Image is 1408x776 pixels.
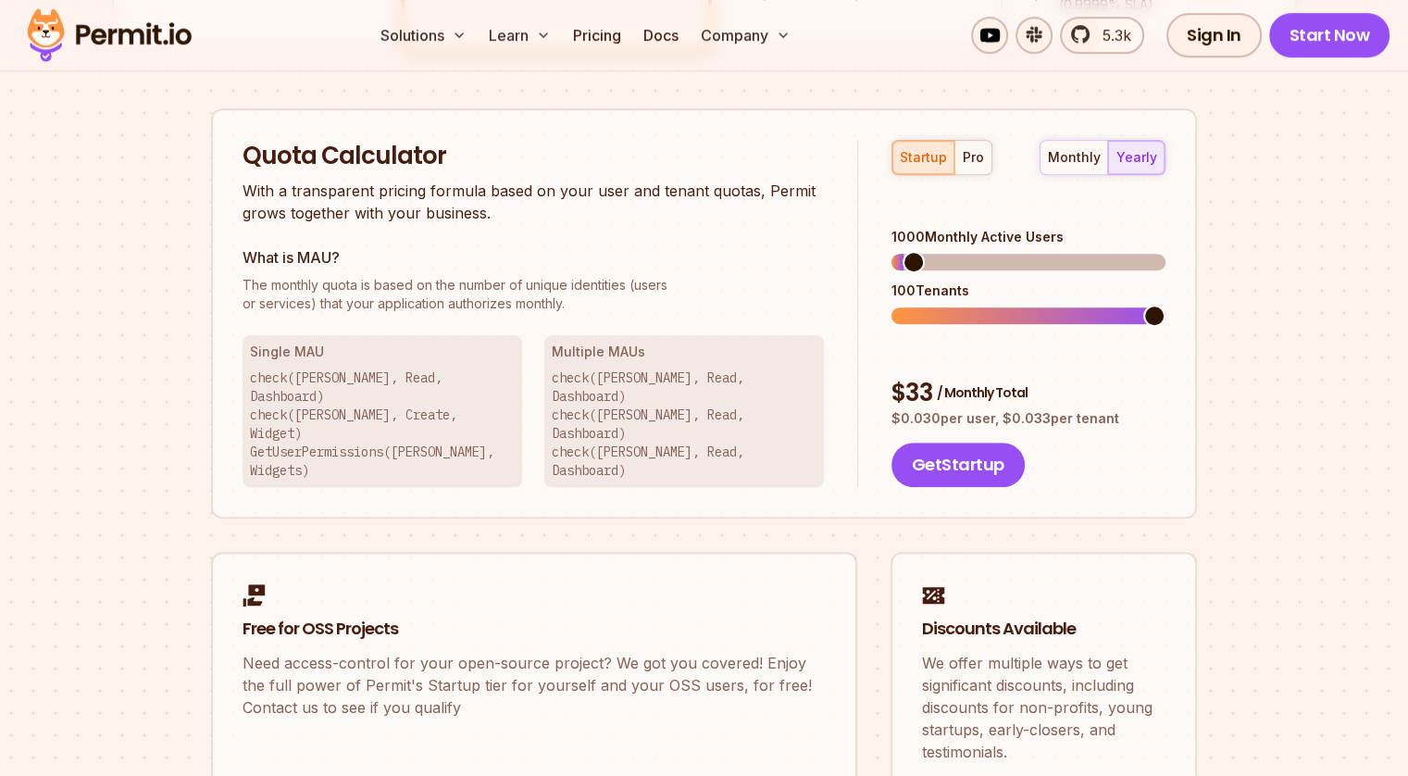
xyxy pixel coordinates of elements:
button: Company [693,17,798,54]
a: Docs [636,17,686,54]
h2: Discounts Available [922,618,1165,641]
p: $ 0.030 per user, $ 0.033 per tenant [891,409,1165,428]
h3: What is MAU? [243,246,824,269]
p: We offer multiple ways to get significant discounts, including discounts for non-profits, young s... [922,652,1165,763]
p: or services) that your application authorizes monthly. [243,276,824,313]
button: Solutions [373,17,474,54]
h2: Free for OSS Projects [243,618,826,641]
div: pro [963,148,984,167]
span: / Monthly Total [937,383,1028,402]
span: The monthly quota is based on the number of unique identities (users [243,276,824,294]
h3: Multiple MAUs [552,343,816,361]
h2: Quota Calculator [243,140,824,173]
button: Learn [481,17,558,54]
h3: Single MAU [250,343,515,361]
a: Start Now [1269,13,1390,57]
button: GetStartup [891,443,1025,487]
div: $ 33 [891,377,1165,410]
div: 100 Tenants [891,282,1165,300]
img: Permit logo [19,4,200,67]
a: 5.3k [1060,17,1144,54]
a: Pricing [566,17,629,54]
div: monthly [1048,148,1101,167]
span: 5.3k [1091,24,1131,46]
div: 1000 Monthly Active Users [891,228,1165,246]
a: Sign In [1166,13,1262,57]
p: check([PERSON_NAME], Read, Dashboard) check([PERSON_NAME], Create, Widget) GetUserPermissions([PE... [250,369,515,480]
p: check([PERSON_NAME], Read, Dashboard) check([PERSON_NAME], Read, Dashboard) check([PERSON_NAME], ... [552,369,816,480]
p: With a transparent pricing formula based on your user and tenant quotas, Permit grows together wi... [243,180,824,224]
p: Need access-control for your open-source project? We got you covered! Enjoy the full power of Per... [243,652,826,719]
